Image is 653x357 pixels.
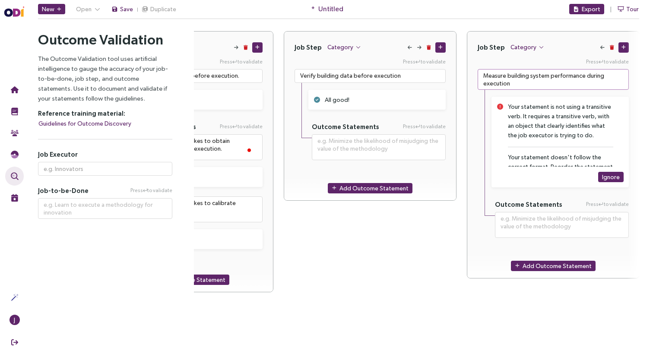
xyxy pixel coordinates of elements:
button: Category [327,42,361,52]
button: Live Events [5,188,24,207]
div: All good! [159,234,247,244]
button: Move Right [416,45,422,51]
img: Actions [11,294,19,301]
div: All good! [159,172,247,182]
input: e.g. Innovators [38,162,172,176]
button: Move Right [233,45,239,51]
button: New [38,4,65,14]
h4: Job Step [295,43,322,51]
h5: Job Executor [38,150,172,158]
div: All good! [142,95,247,104]
div: Your statement doesn't follow the correct format. Reorder the statement like "[transitive verb]+[... [508,152,613,190]
textarea: Press Enter to validate [478,69,629,90]
strong: Reference training material: [38,110,125,117]
button: Actions [5,288,24,307]
button: Move Left [407,45,413,51]
button: Add Outcome Statement [511,261,596,271]
img: Outcome Validation [11,172,19,180]
button: Add Outcome Statement [328,183,412,193]
h5: Outcome Statements [312,123,379,131]
div: Your statement is not using a transitive verb. It requires a transitive verb, with an object that... [508,102,613,140]
h5: Outcome Statements [495,200,562,209]
button: Duplicate [141,4,177,14]
span: Save [120,4,133,14]
button: Needs Framework [5,145,24,164]
span: Category [510,42,536,52]
span: Add Outcome Statement [523,261,592,271]
h2: Outcome Validation [38,31,172,48]
span: Tour [626,4,639,14]
img: Live Events [11,194,19,202]
span: Press to validate [403,123,446,131]
button: Delete Job Step [426,45,432,51]
span: Press to validate [130,186,172,195]
span: Untitled [318,3,343,14]
textarea: To enrich screen reader interactions, please activate Accessibility in Grammarly extension settings [295,69,446,83]
div: All good! [325,95,430,104]
span: New [42,4,54,14]
textarea: To enrich screen reader interactions, please activate Accessibility in Grammarly extension settings [129,196,263,222]
img: Training [11,107,19,115]
span: Guidelines for Outcome Discovery [38,119,131,128]
button: Sign Out [5,333,24,352]
span: Press to validate [220,123,263,131]
textarea: Press Enter to validate [312,134,446,160]
button: Outcome Validation [5,167,24,186]
h4: Job Step [478,43,505,51]
button: Training [5,102,24,121]
button: J [5,310,24,329]
button: Home [5,80,24,99]
p: The Outcome Validation tool uses artificial intelligence to gauge the accuracy of your job-to-be-... [38,54,172,103]
img: Community [11,129,19,137]
button: Open [72,4,104,14]
span: Press to validate [586,200,629,209]
span: Job-to-be-Done [38,186,89,195]
button: Move Left [599,45,605,51]
button: Category [510,42,545,52]
img: JTBD Needs Framework [11,151,19,158]
button: Community [5,123,24,142]
button: Guidelines for Outcome Discovery [38,118,132,129]
button: Tour [617,4,639,14]
textarea: Press Enter to validate [495,212,629,238]
span: Category [327,42,353,52]
button: Export [569,4,604,14]
textarea: To enrich screen reader interactions, please activate Accessibility in Grammarly extension settings [129,134,263,160]
button: Save [111,4,133,14]
textarea: Press Enter to validate [38,198,172,219]
button: Ignore [598,172,624,182]
button: Delete Job Step [243,45,249,51]
button: Delete Job Step [609,45,615,51]
span: Ignore [602,172,620,182]
span: Export [582,4,600,14]
span: J [14,315,15,325]
span: Add Outcome Statement [339,183,409,193]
